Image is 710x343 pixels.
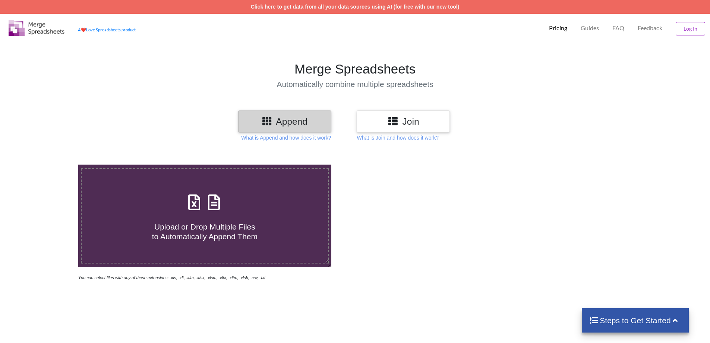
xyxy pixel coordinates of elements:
span: Feedback [638,25,662,31]
p: Pricing [549,24,567,32]
p: What is Join and how does it work? [357,134,438,141]
p: Guides [581,24,599,32]
h4: Steps to Get Started [589,316,681,325]
i: You can select files with any of these extensions: .xls, .xlt, .xlm, .xlsx, .xlsm, .xltx, .xltm, ... [78,275,265,280]
span: Upload or Drop Multiple Files to Automatically Append Them [152,222,258,240]
p: FAQ [612,24,624,32]
a: AheartLove Spreadsheets product [78,27,136,32]
h3: Append [244,116,326,127]
p: What is Append and how does it work? [241,134,331,141]
span: heart [81,27,86,32]
h3: Join [362,116,444,127]
button: Log In [676,22,705,35]
img: Logo.png [9,20,64,36]
a: Click here to get data from all your data sources using AI (for free with our new tool) [251,4,460,10]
